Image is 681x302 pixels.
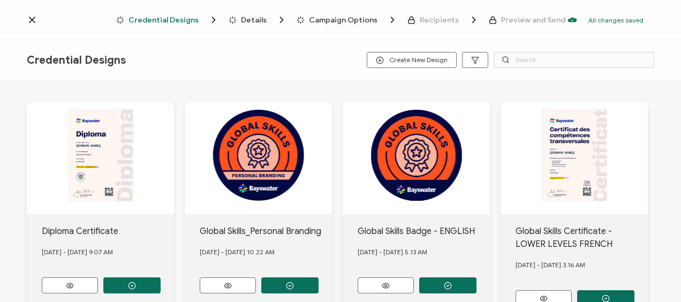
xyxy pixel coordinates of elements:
div: Global Skills Certificate - LOWER LEVELS FRENCH [516,225,648,251]
div: [DATE] - [DATE] 10.22 AM [200,238,332,267]
div: Diploma Certificate [42,225,175,238]
span: Credential Designs [116,14,219,25]
span: Recipients [420,16,459,24]
button: Create New Design [367,52,457,68]
span: Preview and Send [501,16,565,24]
div: Global Skills_Personal Branding [200,225,332,238]
span: Campaign Options [297,14,398,25]
iframe: Chat Widget [627,251,681,302]
span: Details [229,14,287,25]
span: Credential Designs [128,16,199,24]
span: Recipients [407,14,479,25]
div: Global Skills Badge - ENGLISH [358,225,490,238]
div: [DATE] - [DATE] 3.16 AM [516,251,648,280]
input: Search [494,52,654,68]
span: Preview and Send [489,16,565,24]
span: Details [241,16,267,24]
span: Credential Designs [27,54,126,67]
div: [DATE] - [DATE] 9.07 AM [42,238,175,267]
div: Breadcrumb [116,14,565,25]
span: Campaign Options [309,16,377,24]
span: Create New Design [376,56,448,64]
p: All changes saved [588,16,644,24]
div: [DATE] - [DATE] 5.13 AM [358,238,490,267]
